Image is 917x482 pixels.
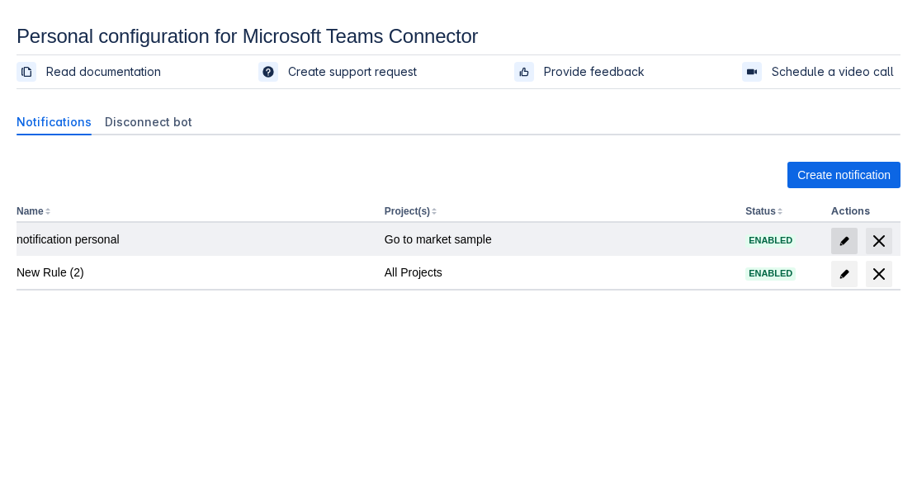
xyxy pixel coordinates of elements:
span: delete [869,231,889,251]
button: Status [745,206,776,217]
span: Provide feedback [544,64,645,80]
span: videoCall [745,65,759,78]
span: feedback [518,65,531,78]
button: Name [17,206,44,217]
button: Project(s) [385,206,430,217]
span: support [262,65,275,78]
div: Personal configuration for Microsoft Teams Connector [17,25,900,48]
th: Actions [825,201,900,223]
span: Enabled [745,236,796,245]
span: edit [838,267,851,281]
span: documentation [20,65,33,78]
button: Create notification [787,162,900,188]
span: delete [869,264,889,284]
span: edit [838,234,851,248]
div: Go to market sample [385,231,732,248]
span: Disconnect bot [105,114,192,130]
span: Read documentation [46,64,161,80]
a: Schedule a video call [742,62,900,82]
span: Enabled [745,269,796,278]
div: notification personal [17,231,371,248]
a: Read documentation [17,62,168,82]
span: Notifications [17,114,92,130]
div: All Projects [385,264,732,281]
a: Create support request [258,62,423,82]
span: Create notification [797,162,891,188]
span: Schedule a video call [772,64,894,80]
a: Provide feedback [514,62,651,82]
div: New Rule (2) [17,264,371,281]
span: Create support request [288,64,417,80]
